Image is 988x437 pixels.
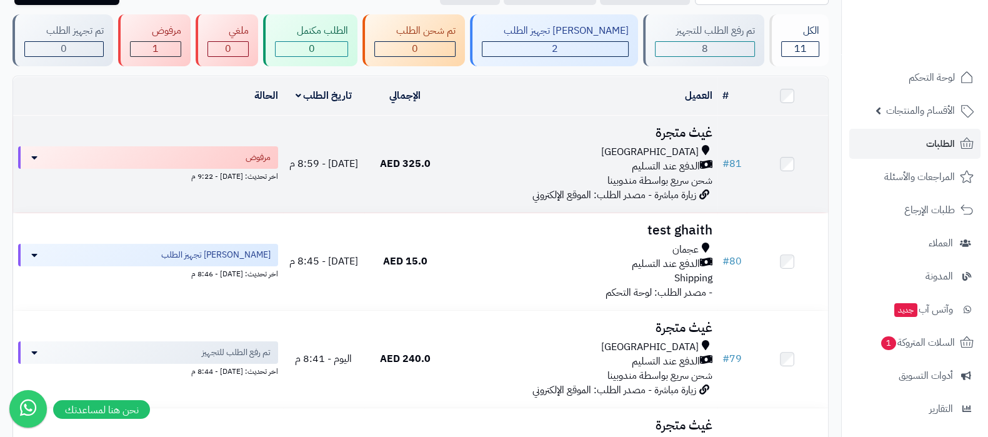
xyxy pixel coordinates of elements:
a: مرفوض 1 [116,14,193,66]
span: السلات المتروكة [880,334,955,351]
span: الدفع عند التسليم [632,257,700,271]
a: [PERSON_NAME] تجهيز الطلب 2 [467,14,641,66]
div: اخر تحديث: [DATE] - 8:46 م [18,266,278,279]
span: 0 [225,41,231,56]
a: لوحة التحكم [849,63,981,93]
a: ملغي 0 [193,14,261,66]
h3: غيث متجرة [451,321,712,335]
div: تم شحن الطلب [374,24,456,38]
span: الأقسام والمنتجات [886,102,955,119]
div: اخر تحديث: [DATE] - 9:22 م [18,169,278,182]
span: شحن سريع بواسطة مندوبينا [607,368,712,383]
a: التقارير [849,394,981,424]
span: أدوات التسويق [899,367,953,384]
a: المدونة [849,261,981,291]
span: 0 [412,41,418,56]
span: وآتس آب [893,301,953,318]
span: 1 [881,336,896,350]
span: مرفوض [246,151,271,164]
a: الطلبات [849,129,981,159]
span: شحن سريع بواسطة مندوبينا [607,173,712,188]
div: 1 [131,42,181,56]
a: الإجمالي [389,88,421,103]
a: تم رفع الطلب للتجهيز 8 [641,14,767,66]
a: تاريخ الطلب [296,88,352,103]
a: الكل11 [767,14,831,66]
span: اليوم - 8:41 م [295,351,352,366]
span: الطلبات [926,135,955,153]
span: لوحة التحكم [909,69,955,86]
span: [GEOGRAPHIC_DATA] [601,340,699,354]
span: 11 [794,41,807,56]
span: زيارة مباشرة - مصدر الطلب: الموقع الإلكتروني [532,188,696,203]
span: جديد [894,303,917,317]
a: السلات المتروكة1 [849,328,981,358]
a: #81 [722,156,742,171]
span: المراجعات والأسئلة [884,168,955,186]
span: عجمان [672,243,699,257]
span: # [722,254,729,269]
span: # [722,156,729,171]
a: تم تجهيز الطلب 0 [10,14,116,66]
span: طلبات الإرجاع [904,201,955,219]
a: المراجعات والأسئلة [849,162,981,192]
div: 0 [276,42,347,56]
h3: test ghaith [451,223,712,238]
span: 0 [309,41,315,56]
span: 240.0 AED [380,351,431,366]
span: Shipping [674,271,712,286]
div: 0 [375,42,455,56]
a: أدوات التسويق [849,361,981,391]
a: #80 [722,254,742,269]
span: الدفع عند التسليم [632,159,700,174]
a: تم شحن الطلب 0 [360,14,467,66]
a: وآتس آبجديد [849,294,981,324]
div: ملغي [207,24,249,38]
div: 2 [482,42,628,56]
span: 15.0 AED [383,254,427,269]
span: 0 [61,41,67,56]
span: الدفع عند التسليم [632,354,700,369]
div: اخر تحديث: [DATE] - 8:44 م [18,364,278,377]
div: مرفوض [130,24,181,38]
div: [PERSON_NAME] تجهيز الطلب [482,24,629,38]
a: الحالة [254,88,278,103]
h3: غيث متجرة [451,418,712,433]
span: 8 [702,41,708,56]
div: 8 [656,42,755,56]
span: التقارير [929,400,953,418]
div: الطلب مكتمل [275,24,348,38]
span: زيارة مباشرة - مصدر الطلب: الموقع الإلكتروني [532,383,696,398]
a: طلبات الإرجاع [849,195,981,225]
div: الكل [781,24,819,38]
span: العملاء [929,234,953,252]
div: تم رفع الطلب للتجهيز [655,24,756,38]
span: [GEOGRAPHIC_DATA] [601,145,699,159]
span: [PERSON_NAME] تجهيز الطلب [161,249,271,261]
a: الطلب مكتمل 0 [261,14,360,66]
a: العميل [685,88,712,103]
a: #79 [722,351,742,366]
span: # [722,351,729,366]
span: 325.0 AED [380,156,431,171]
div: 0 [25,42,103,56]
a: # [722,88,729,103]
h3: غيث متجرة [451,126,712,140]
span: [DATE] - 8:59 م [289,156,358,171]
span: [DATE] - 8:45 م [289,254,358,269]
span: المدونة [926,268,953,285]
span: تم رفع الطلب للتجهيز [202,346,271,359]
div: 0 [208,42,249,56]
a: العملاء [849,228,981,258]
span: 2 [552,41,558,56]
span: 1 [152,41,159,56]
div: تم تجهيز الطلب [24,24,104,38]
td: - مصدر الطلب: لوحة التحكم [446,213,717,310]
